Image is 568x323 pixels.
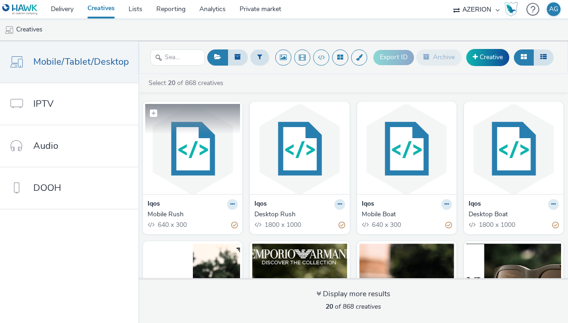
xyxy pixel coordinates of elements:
button: Export ID [373,50,414,65]
a: Hawk Academy [504,2,522,17]
div: Display more results [316,289,390,299]
img: Mobile Boat visual [359,104,454,194]
button: Table [533,49,554,65]
strong: Iqos [254,199,267,210]
strong: Iqos [148,199,160,210]
a: Select of 868 creatives [148,79,227,87]
a: Mobile Rush [148,210,238,219]
div: Partially valid [445,220,452,230]
div: Desktop Boat [469,210,555,219]
strong: 20 [168,79,175,87]
strong: Iqos [362,199,374,210]
img: Hawk Academy [504,2,518,17]
span: of 868 creatives [326,302,381,311]
span: DOOH [33,181,61,195]
img: Mobile Rush visual [145,104,240,194]
div: Mobile Rush [148,210,234,219]
span: 1800 x 1000 [478,220,515,229]
div: Partially valid [552,220,559,230]
img: Desktop Rush visual [252,104,347,194]
div: Mobile Boat [362,210,448,219]
button: Grid [514,49,534,65]
span: Mobile/Tablet/Desktop [33,55,129,68]
strong: 20 [326,302,333,311]
button: Archive [416,49,462,65]
span: Audio [33,139,58,152]
a: Creative [466,49,509,66]
a: Mobile Boat [362,210,452,219]
span: 640 x 300 [371,220,401,229]
div: Partially valid [231,220,238,230]
span: IPTV [33,97,54,110]
img: mobile [5,25,14,35]
a: Desktop Boat [469,210,559,219]
span: 640 x 300 [157,220,187,229]
span: 1800 x 1000 [264,220,301,229]
a: Desktop Rush [254,210,345,219]
div: AG [549,2,558,16]
div: Desktop Rush [254,210,341,219]
input: Search... [150,49,205,66]
img: undefined Logo [2,4,38,15]
strong: Iqos [469,199,481,210]
img: Desktop Boat visual [466,104,561,194]
div: Partially valid [339,220,345,230]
